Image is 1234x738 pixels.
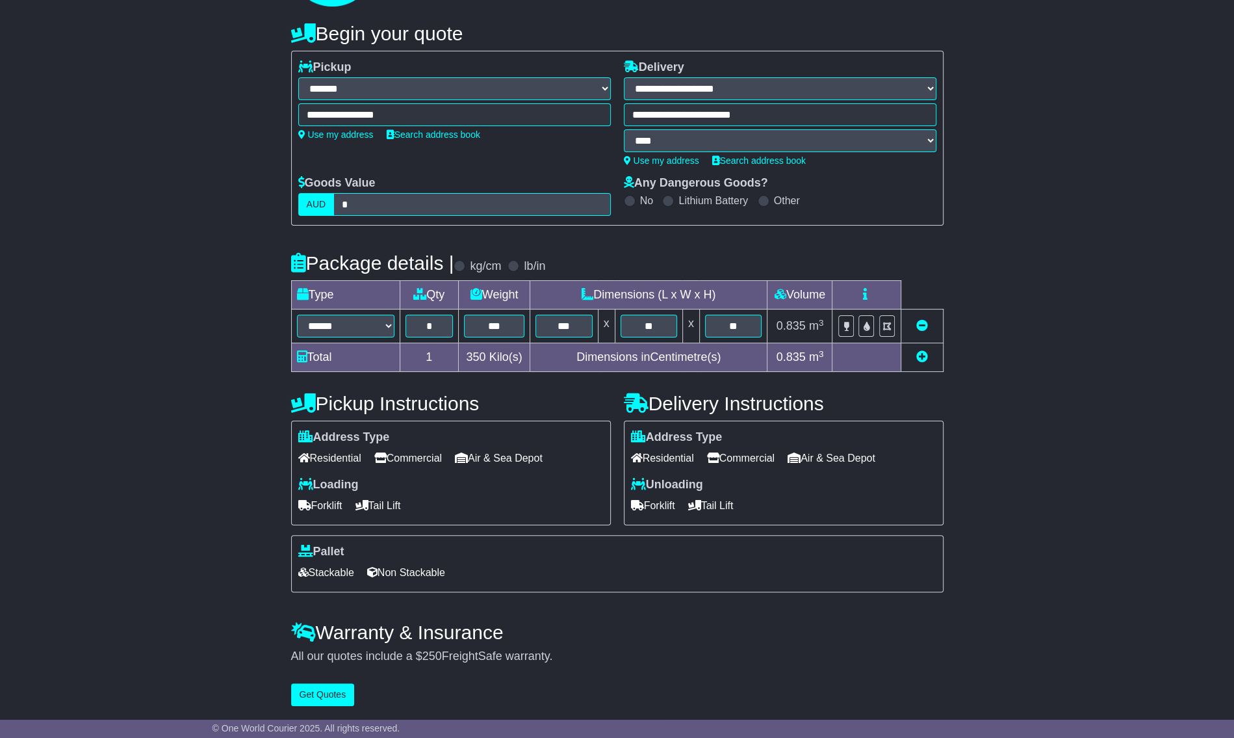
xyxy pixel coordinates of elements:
span: Tail Lift [688,495,734,516]
h4: Delivery Instructions [624,393,944,414]
label: No [640,194,653,207]
span: m [809,350,824,363]
td: 1 [400,343,459,372]
sup: 3 [819,318,824,328]
span: Commercial [374,448,442,468]
h4: Warranty & Insurance [291,622,944,643]
label: Other [774,194,800,207]
span: Tail Lift [355,495,401,516]
span: Residential [631,448,694,468]
a: Use my address [298,129,374,140]
a: Remove this item [916,319,928,332]
a: Use my address [624,155,699,166]
td: Dimensions in Centimetre(s) [530,343,767,372]
label: Pallet [298,545,344,559]
div: All our quotes include a $ FreightSafe warranty. [291,650,944,664]
label: Any Dangerous Goods? [624,176,768,191]
span: Residential [298,448,361,468]
td: Kilo(s) [459,343,530,372]
label: Delivery [624,60,684,75]
span: Non Stackable [367,562,445,583]
span: Air & Sea Depot [788,448,875,468]
label: Address Type [631,430,723,445]
span: 250 [422,650,442,663]
label: Lithium Battery [678,194,748,207]
span: 0.835 [777,350,806,363]
h4: Begin your quote [291,23,944,44]
span: © One World Courier 2025. All rights reserved. [212,723,400,733]
h4: Pickup Instructions [291,393,611,414]
a: Search address book [712,155,806,166]
td: Total [291,343,400,372]
button: Get Quotes [291,683,355,706]
td: Type [291,281,400,310]
label: Address Type [298,430,390,445]
label: Loading [298,478,359,492]
h4: Package details | [291,252,454,274]
td: Dimensions (L x W x H) [530,281,767,310]
span: Forklift [631,495,675,516]
label: AUD [298,193,335,216]
label: Goods Value [298,176,376,191]
td: Volume [767,281,832,310]
span: m [809,319,824,332]
span: 350 [467,350,486,363]
a: Add new item [916,350,928,363]
span: Stackable [298,562,354,583]
label: Pickup [298,60,352,75]
span: 0.835 [777,319,806,332]
td: x [598,310,615,343]
span: Forklift [298,495,342,516]
sup: 3 [819,349,824,359]
label: Unloading [631,478,703,492]
label: kg/cm [470,259,501,274]
label: lb/in [524,259,545,274]
td: Weight [459,281,530,310]
span: Air & Sea Depot [455,448,543,468]
td: Qty [400,281,459,310]
td: x [682,310,699,343]
span: Commercial [707,448,775,468]
a: Search address book [387,129,480,140]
